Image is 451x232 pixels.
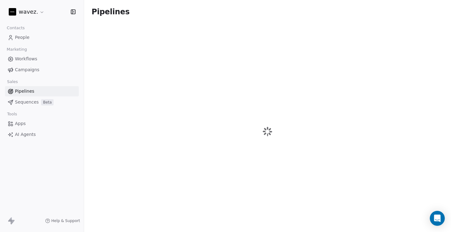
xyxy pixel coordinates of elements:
[15,34,30,41] span: People
[15,88,34,95] span: Pipelines
[5,129,79,140] a: AI Agents
[45,218,80,223] a: Help & Support
[5,54,79,64] a: Workflows
[9,8,16,16] img: wavez-logo.jpg
[5,97,79,107] a: SequencesBeta
[15,56,37,62] span: Workflows
[19,8,38,16] span: wavez.
[51,218,80,223] span: Help & Support
[41,99,54,105] span: Beta
[5,118,79,129] a: Apps
[15,120,26,127] span: Apps
[15,99,39,105] span: Sequences
[4,77,21,86] span: Sales
[15,131,36,138] span: AI Agents
[4,45,30,54] span: Marketing
[5,32,79,43] a: People
[430,211,445,226] div: Open Intercom Messenger
[15,67,39,73] span: Campaigns
[4,23,27,33] span: Contacts
[5,86,79,96] a: Pipelines
[7,7,46,17] button: wavez.
[5,65,79,75] a: Campaigns
[92,7,130,16] span: Pipelines
[4,109,20,119] span: Tools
